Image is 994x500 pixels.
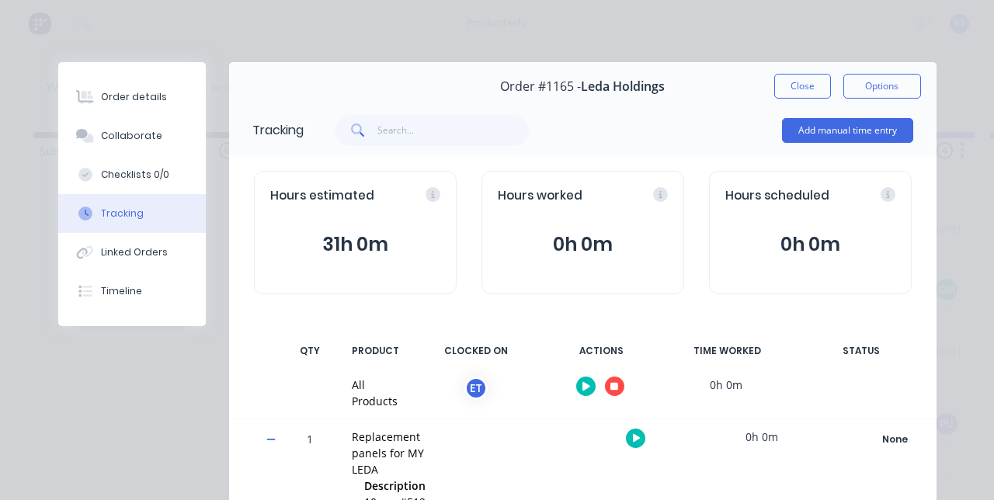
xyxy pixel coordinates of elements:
button: 31h 0m [270,230,440,259]
span: Hours scheduled [725,187,829,205]
button: Collaborate [58,116,206,155]
div: CLOCKED ON [418,335,534,367]
div: ET [464,377,488,400]
span: Leda Holdings [581,79,665,94]
div: Tracking [101,207,144,220]
div: Tracking [252,121,304,140]
button: 0h 0m [725,230,895,259]
button: Checklists 0/0 [58,155,206,194]
div: 0h 0m [668,367,784,402]
div: Replacement panels for MY LEDA [352,429,433,477]
div: PRODUCT [342,335,408,367]
div: QTY [287,335,333,367]
div: Checklists 0/0 [101,168,169,182]
button: None [839,429,952,450]
button: 0h 0m [498,230,668,259]
button: Add manual time entry [782,118,913,143]
div: Collaborate [101,129,162,143]
span: Hours worked [498,187,582,205]
div: STATUS [795,335,927,367]
button: Order details [58,78,206,116]
div: Order details [101,90,167,104]
span: Order #1165 - [500,79,581,94]
div: Linked Orders [101,245,168,259]
div: 0h 0m [704,419,820,454]
button: Tracking [58,194,206,233]
span: Hours estimated [270,187,374,205]
button: Close [774,74,831,99]
div: ACTIONS [544,335,660,367]
button: Linked Orders [58,233,206,272]
div: TIME WORKED [669,335,786,367]
div: None [839,429,951,450]
input: Search... [377,115,529,146]
button: Options [843,74,921,99]
button: Timeline [58,272,206,311]
div: Timeline [101,284,142,298]
div: All Products [352,377,398,409]
span: Description [364,477,426,494]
